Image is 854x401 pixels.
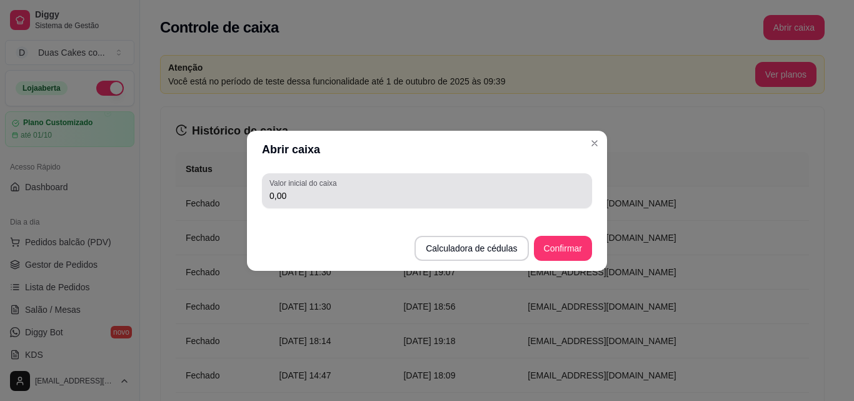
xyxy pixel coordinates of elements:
input: Valor inicial do caixa [269,190,585,202]
label: Valor inicial do caixa [269,178,341,188]
button: Calculadora de cédulas [414,236,528,261]
button: Confirmar [534,236,592,261]
button: Close [585,133,605,153]
header: Abrir caixa [247,131,607,168]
